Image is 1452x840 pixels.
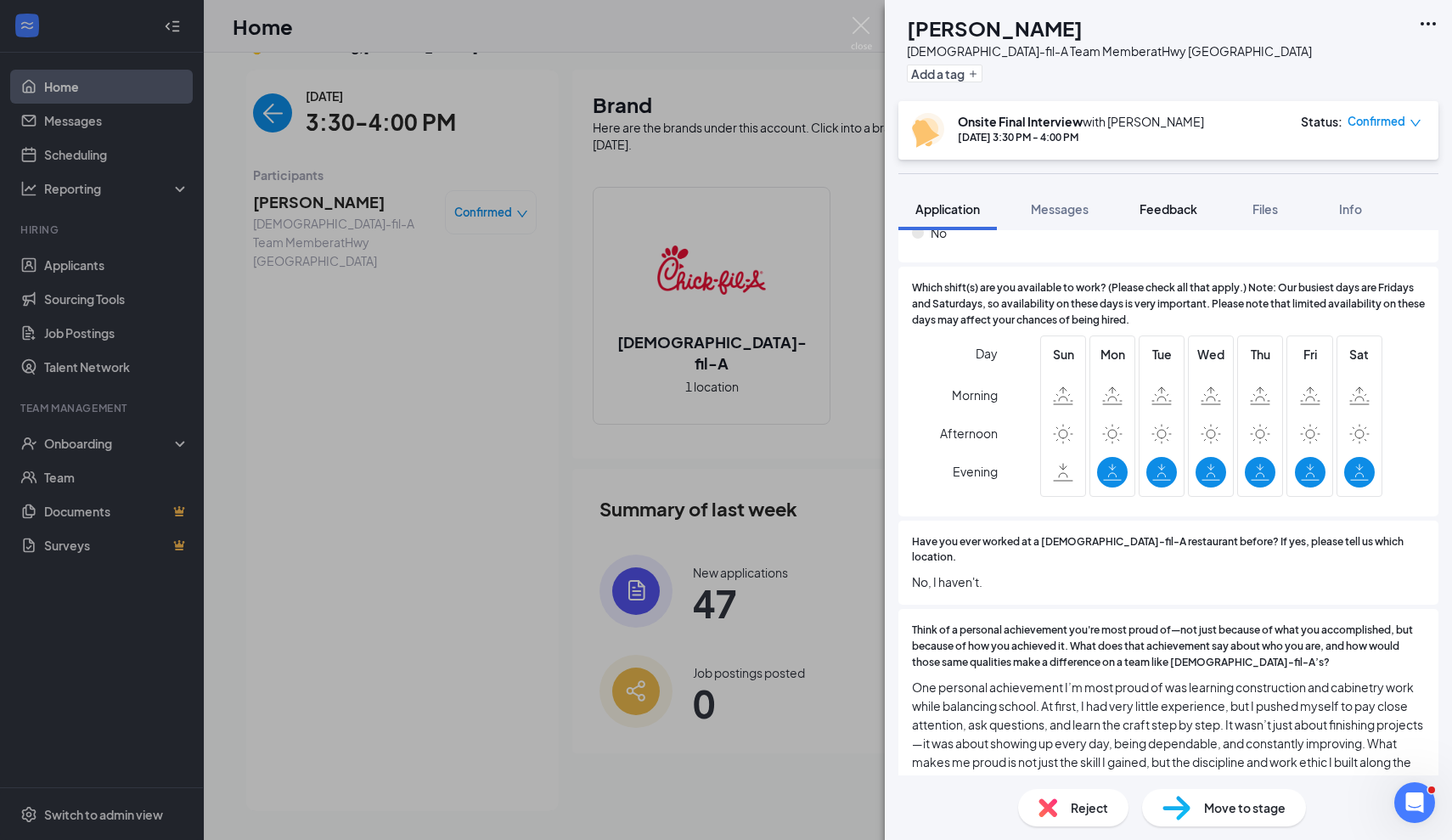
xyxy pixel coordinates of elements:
[976,344,998,363] span: Day
[1146,345,1177,364] span: Tue
[1048,345,1078,364] span: Sun
[958,113,1204,130] div: with [PERSON_NAME]
[912,572,1425,591] span: No, I haven't.
[1245,345,1275,364] span: Thu
[912,534,1425,567] span: Have you ever worked at a [DEMOGRAPHIC_DATA]-fil-A restaurant before? If yes, please tell us whic...
[1339,201,1362,217] span: Info
[915,201,980,217] span: Application
[953,456,998,487] span: Evening
[1031,201,1089,217] span: Messages
[952,380,998,410] span: Morning
[1344,345,1375,364] span: Sat
[958,114,1083,129] b: Onsite Final Interview
[931,223,947,242] span: No
[1196,345,1226,364] span: Wed
[1097,345,1128,364] span: Mon
[1140,201,1197,217] span: Feedback
[1394,782,1435,823] iframe: Intercom live chat
[1410,117,1421,129] span: down
[912,280,1425,329] span: Which shift(s) are you available to work? (Please check all that apply.) Note: Our busiest days a...
[907,14,1083,42] h1: [PERSON_NAME]
[940,418,998,448] span: Afternoon
[968,69,978,79] svg: Plus
[1071,798,1108,817] span: Reject
[1418,14,1438,34] svg: Ellipses
[907,42,1312,59] div: [DEMOGRAPHIC_DATA]-fil-A Team Member at Hwy [GEOGRAPHIC_DATA]
[1301,113,1342,130] div: Status :
[1204,798,1286,817] span: Move to stage
[958,130,1204,144] div: [DATE] 3:30 PM - 4:00 PM
[1295,345,1325,364] span: Fri
[907,65,982,82] button: PlusAdd a tag
[1252,201,1278,217] span: Files
[1348,113,1405,130] span: Confirmed
[912,623,1425,671] span: Think of a personal achievement you're most proud of—not just because of what you accomplished, b...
